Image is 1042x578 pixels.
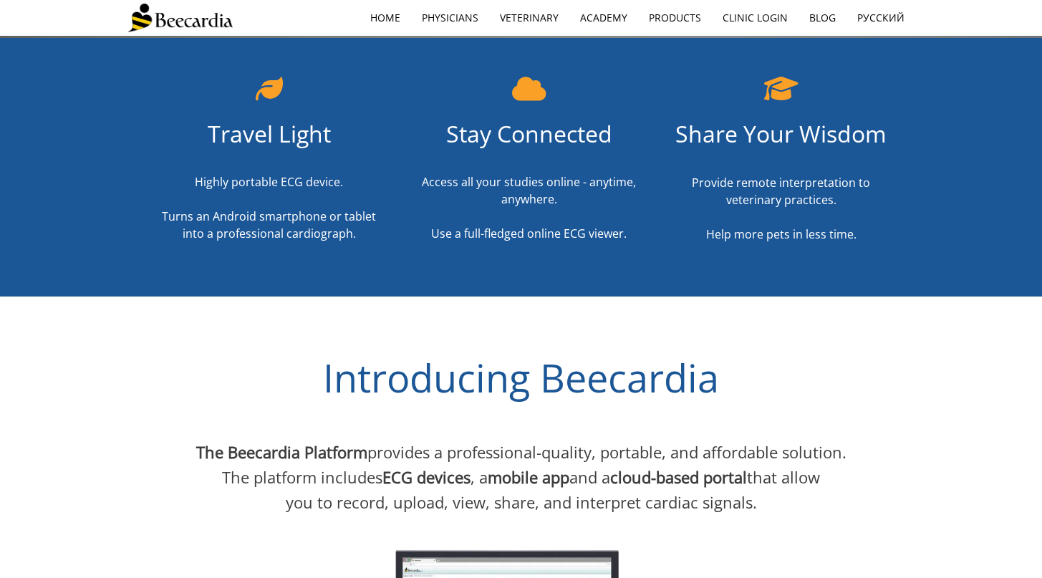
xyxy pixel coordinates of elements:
a: Русский [846,1,915,34]
span: T [162,208,168,224]
span: provides a professional-quality, portable, and affordable solution. [196,441,846,463]
a: Veterinary [489,1,569,34]
a: Physicians [411,1,489,34]
a: Blog [799,1,846,34]
a: Products [638,1,712,34]
span: Share Your Wisdom [675,118,887,149]
img: Beecardia [127,4,233,32]
span: Use a full-fledged online ECG viewer. [431,226,627,241]
span: Help more pets in less time. [706,226,857,242]
span: cloud-based portal [610,466,747,488]
a: Academy [569,1,638,34]
span: Highly portable ECG device. [195,174,343,190]
span: you to record, upload, view, share, and interpret cardiac signals. [286,491,757,513]
span: The platform includes , a and a that allow [222,466,820,488]
span: Introducing Beecardia [323,351,719,404]
span: ECG devices [382,466,471,488]
span: urns an Android smartphone or tablet into a professional cardiograph. [168,208,376,241]
span: mobile app [488,466,569,488]
span: Travel Light [208,118,331,149]
span: Access all your studies online - anytime, anywhere. [422,174,636,207]
span: Stay Connected [446,118,612,149]
a: home [360,1,411,34]
span: Provide remote interpretation to veterinary practices. [692,175,870,208]
span: The Beecardia Platform [196,441,367,463]
a: Clinic Login [712,1,799,34]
